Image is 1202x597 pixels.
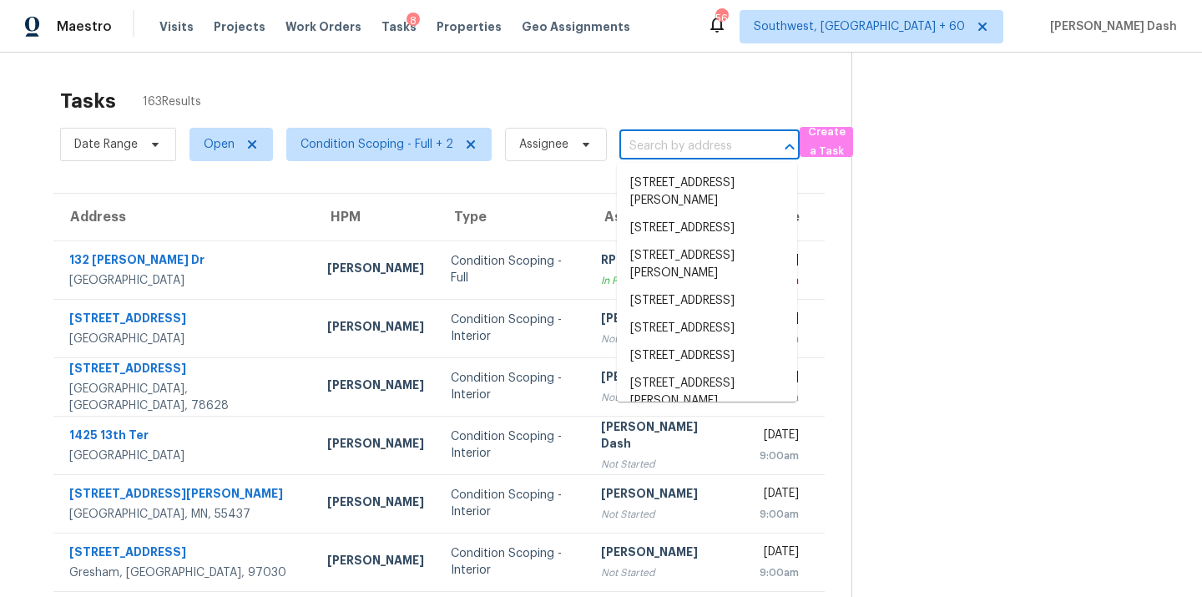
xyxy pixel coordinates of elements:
[60,93,116,109] h2: Tasks
[601,485,720,506] div: [PERSON_NAME]
[327,435,424,456] div: [PERSON_NAME]
[601,331,720,347] div: Not Started
[204,136,235,153] span: Open
[601,251,720,272] div: RP Dhanush
[407,13,420,29] div: 8
[314,194,437,240] th: HPM
[327,377,424,397] div: [PERSON_NAME]
[74,136,138,153] span: Date Range
[57,18,112,35] span: Maestro
[451,428,574,462] div: Condition Scoping - Interior
[69,381,300,414] div: [GEOGRAPHIC_DATA], [GEOGRAPHIC_DATA], 78628
[69,251,300,272] div: 132 [PERSON_NAME] Dr
[519,136,568,153] span: Assignee
[451,370,574,403] div: Condition Scoping - Interior
[617,242,797,287] li: [STREET_ADDRESS][PERSON_NAME]
[451,545,574,579] div: Condition Scoping - Interior
[601,544,720,564] div: [PERSON_NAME]
[214,18,265,35] span: Projects
[53,194,314,240] th: Address
[619,134,753,159] input: Search by address
[69,427,300,448] div: 1425 13th Ter
[69,564,300,581] div: Gresham, [GEOGRAPHIC_DATA], 97030
[754,18,965,35] span: Southwest, [GEOGRAPHIC_DATA] + 60
[437,194,588,240] th: Type
[327,552,424,573] div: [PERSON_NAME]
[617,315,797,342] li: [STREET_ADDRESS]
[69,485,300,506] div: [STREET_ADDRESS][PERSON_NAME]
[808,123,845,161] span: Create a Task
[747,544,799,564] div: [DATE]
[381,21,417,33] span: Tasks
[747,564,799,581] div: 9:00am
[617,287,797,315] li: [STREET_ADDRESS]
[601,310,720,331] div: [PERSON_NAME]
[451,253,574,286] div: Condition Scoping - Full
[617,342,797,370] li: [STREET_ADDRESS]
[617,169,797,215] li: [STREET_ADDRESS][PERSON_NAME]
[715,10,727,27] div: 563
[601,506,720,523] div: Not Started
[69,544,300,564] div: [STREET_ADDRESS]
[601,389,720,406] div: Not Started
[69,448,300,464] div: [GEOGRAPHIC_DATA]
[747,448,799,464] div: 9:00am
[601,564,720,581] div: Not Started
[617,215,797,242] li: [STREET_ADDRESS]
[159,18,194,35] span: Visits
[69,506,300,523] div: [GEOGRAPHIC_DATA], MN, 55437
[747,427,799,448] div: [DATE]
[69,272,300,289] div: [GEOGRAPHIC_DATA]
[143,94,201,110] span: 163 Results
[601,456,720,473] div: Not Started
[437,18,502,35] span: Properties
[601,272,720,289] div: In Progress
[69,331,300,347] div: [GEOGRAPHIC_DATA]
[69,360,300,381] div: [STREET_ADDRESS]
[601,418,720,456] div: [PERSON_NAME] Dash
[800,127,853,157] button: Create a Task
[778,135,801,159] button: Close
[300,136,453,153] span: Condition Scoping - Full + 2
[588,194,734,240] th: Assignee
[327,318,424,339] div: [PERSON_NAME]
[327,493,424,514] div: [PERSON_NAME]
[451,487,574,520] div: Condition Scoping - Interior
[1043,18,1177,35] span: [PERSON_NAME] Dash
[327,260,424,281] div: [PERSON_NAME]
[617,370,797,415] li: [STREET_ADDRESS][PERSON_NAME]
[601,368,720,389] div: [PERSON_NAME]
[451,311,574,345] div: Condition Scoping - Interior
[69,310,300,331] div: [STREET_ADDRESS]
[522,18,630,35] span: Geo Assignments
[285,18,361,35] span: Work Orders
[747,485,799,506] div: [DATE]
[747,506,799,523] div: 9:00am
